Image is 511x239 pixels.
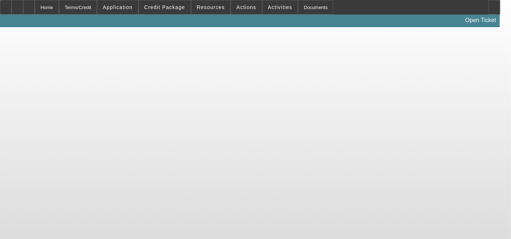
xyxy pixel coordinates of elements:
span: Credit Package [144,4,185,10]
button: Application [97,0,138,14]
button: Activities [263,0,298,14]
button: Resources [191,0,230,14]
span: Activities [268,4,293,10]
a: Open Ticket [463,14,499,26]
button: Credit Package [139,0,191,14]
button: Actions [231,0,262,14]
span: Actions [237,4,256,10]
span: Resources [197,4,225,10]
span: Application [103,4,132,10]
